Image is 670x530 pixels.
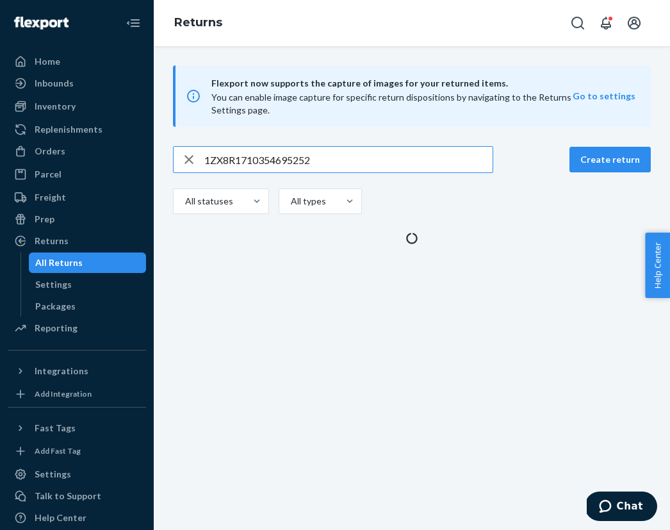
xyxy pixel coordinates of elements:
a: Settings [8,464,146,484]
div: Fast Tags [35,422,76,435]
button: Open account menu [621,10,647,36]
button: Go to settings [573,90,635,103]
a: Packages [29,296,147,317]
div: Replenishments [35,123,102,136]
a: Add Fast Tag [8,443,146,459]
div: Parcel [35,168,61,181]
div: Inventory [35,100,76,113]
button: Close Navigation [120,10,146,36]
div: Reporting [35,322,78,335]
div: Add Integration [35,388,92,399]
div: Home [35,55,60,68]
button: Open Search Box [565,10,591,36]
a: Help Center [8,508,146,528]
div: Settings [35,468,71,481]
a: Add Integration [8,386,146,402]
input: Search returns by rma, id, tracking number [204,147,493,172]
div: All types [291,195,324,208]
div: Orders [35,145,65,158]
a: Freight [8,187,146,208]
a: Replenishments [8,119,146,140]
a: Returns [174,15,222,29]
div: Talk to Support [35,490,101,502]
a: Settings [29,274,147,295]
a: Orders [8,141,146,161]
a: Returns [8,231,146,251]
div: Add Fast Tag [35,445,81,456]
span: Flexport now supports the capture of images for your returned items. [211,76,573,91]
a: Inventory [8,96,146,117]
a: Prep [8,209,146,229]
div: Prep [35,213,54,226]
div: Integrations [35,365,88,377]
div: All statuses [185,195,231,208]
a: Reporting [8,318,146,338]
button: Fast Tags [8,418,146,438]
div: Returns [35,235,69,247]
a: Home [8,51,146,72]
div: All Returns [35,256,83,269]
ol: breadcrumbs [164,4,233,42]
span: You can enable image capture for specific return dispositions by navigating to the Returns Settin... [211,92,571,115]
img: Flexport logo [14,17,69,29]
a: All Returns [29,253,147,273]
button: Talk to Support [8,486,146,506]
button: Create return [569,147,651,172]
button: Integrations [8,361,146,381]
div: Inbounds [35,77,74,90]
div: Help Center [35,511,86,524]
button: Open notifications [593,10,619,36]
div: Freight [35,191,66,204]
div: Packages [35,300,76,313]
div: Settings [35,278,72,291]
iframe: Opens a widget where you can chat to one of our agents [587,492,657,524]
a: Parcel [8,164,146,185]
a: Inbounds [8,73,146,94]
button: Help Center [645,233,670,298]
